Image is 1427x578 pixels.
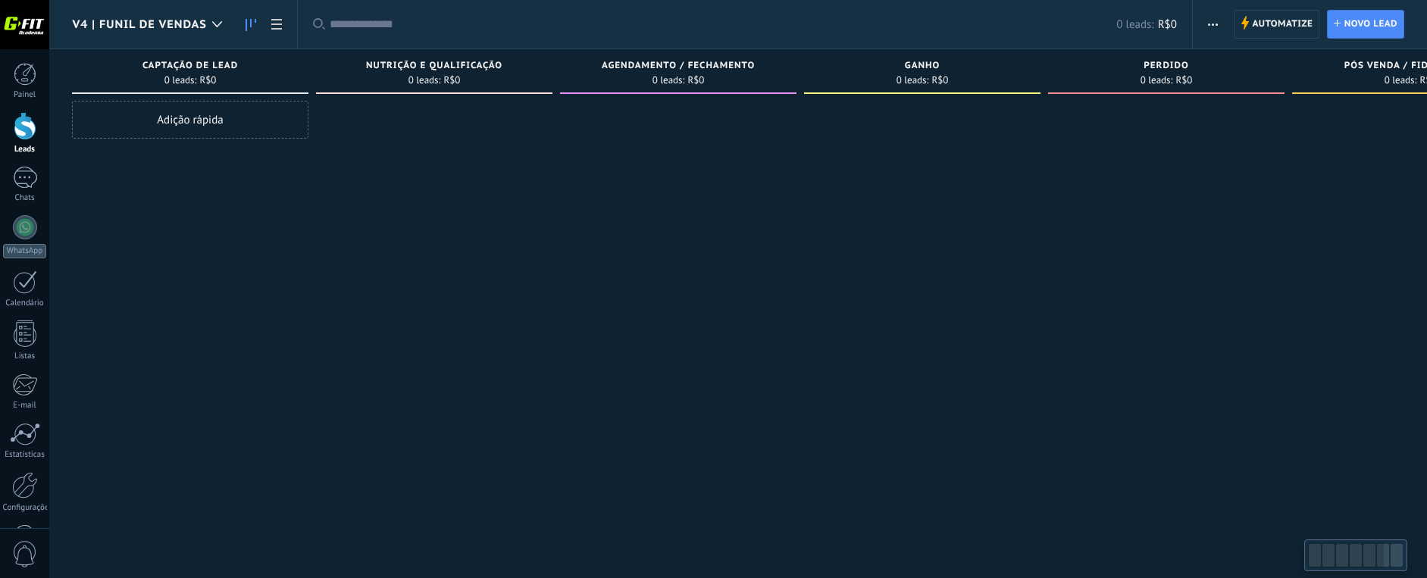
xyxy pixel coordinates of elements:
span: NUTRIÇÃO E QUALIFICAÇÃO [366,61,502,71]
span: R$0 [199,76,216,85]
span: V4 | Funil de vendas [72,17,206,32]
div: PERDIDO [1056,61,1277,73]
span: R$0 [931,76,948,85]
div: GANHO [812,61,1033,73]
span: PERDIDO [1144,61,1188,71]
div: Chats [3,193,47,203]
div: Listas [3,351,47,361]
a: Novo lead [1327,10,1404,39]
span: 0 leads: [1116,17,1153,32]
div: Leads [3,145,47,155]
div: Painel [3,90,47,100]
span: R$0 [687,76,704,85]
div: Calendário [3,298,47,308]
span: Automatize [1252,11,1313,38]
div: AGENDAMENTO / FECHAMENTO [568,61,789,73]
div: CAPTAÇÃO DE LEAD [80,61,301,73]
span: 0 leads: [897,76,929,85]
span: CAPTAÇÃO DE LEAD [142,61,238,71]
span: Novo lead [1344,11,1397,38]
span: 0 leads: [652,76,685,85]
span: AGENDAMENTO / FECHAMENTO [602,61,755,71]
div: Adição rápida [72,101,308,139]
span: 0 leads: [408,76,441,85]
span: R$0 [1158,17,1177,32]
div: E-mail [3,401,47,411]
div: NUTRIÇÃO E QUALIFICAÇÃO [324,61,545,73]
span: GANHO [905,61,940,71]
span: R$0 [443,76,460,85]
span: 0 leads: [1141,76,1173,85]
span: 0 leads: [1385,76,1417,85]
span: R$0 [1175,76,1192,85]
a: Automatize [1234,10,1319,39]
span: 0 leads: [164,76,197,85]
div: Configurações [3,503,47,513]
div: WhatsApp [3,244,46,258]
div: Estatísticas [3,450,47,460]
